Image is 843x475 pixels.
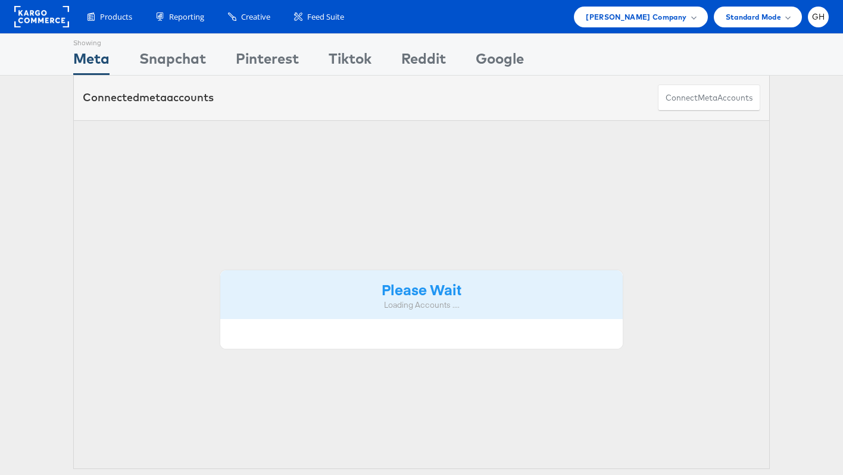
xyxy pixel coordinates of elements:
[586,11,686,23] span: [PERSON_NAME] Company
[236,48,299,75] div: Pinterest
[726,11,781,23] span: Standard Mode
[229,299,614,311] div: Loading Accounts ....
[139,48,206,75] div: Snapchat
[401,48,446,75] div: Reddit
[698,92,717,104] span: meta
[307,11,344,23] span: Feed Suite
[382,279,461,299] strong: Please Wait
[73,34,110,48] div: Showing
[73,48,110,75] div: Meta
[139,90,167,104] span: meta
[476,48,524,75] div: Google
[83,90,214,105] div: Connected accounts
[812,13,825,21] span: GH
[100,11,132,23] span: Products
[169,11,204,23] span: Reporting
[658,85,760,111] button: ConnectmetaAccounts
[241,11,270,23] span: Creative
[329,48,371,75] div: Tiktok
